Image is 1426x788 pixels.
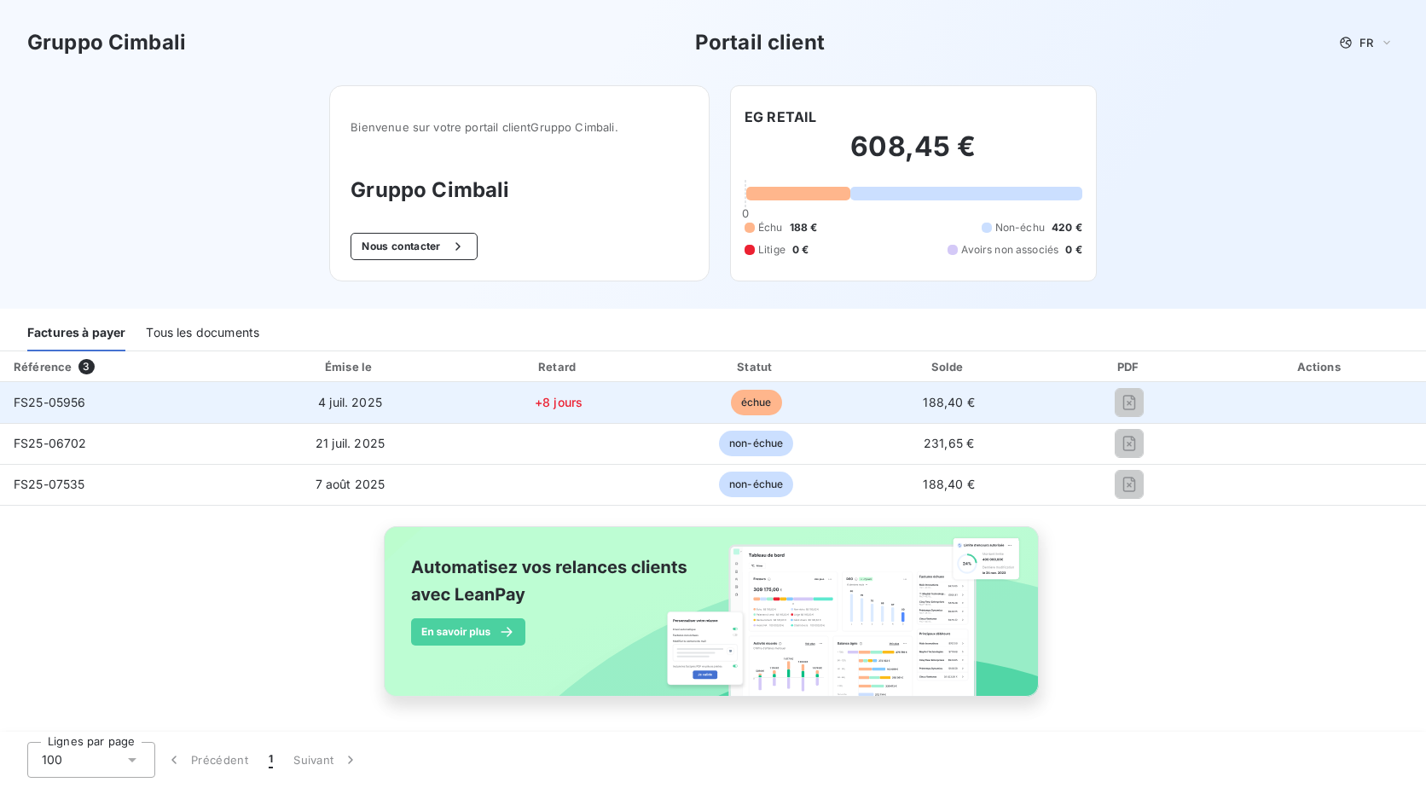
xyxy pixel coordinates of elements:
[1065,242,1081,258] span: 0 €
[42,751,62,768] span: 100
[462,358,655,375] div: Retard
[1359,36,1373,49] span: FR
[923,395,974,409] span: 188,40 €
[316,477,385,491] span: 7 août 2025
[719,472,793,497] span: non-échue
[351,175,688,206] h3: Gruppo Cimbali
[368,516,1058,726] img: banner
[923,477,974,491] span: 188,40 €
[695,27,825,58] h3: Portail client
[1219,358,1423,375] div: Actions
[731,390,782,415] span: échue
[742,206,749,220] span: 0
[318,395,382,409] span: 4 juil. 2025
[14,395,86,409] span: FS25-05956
[351,120,688,134] span: Bienvenue sur votre portail client Gruppo Cimbali .
[351,233,477,260] button: Nous contacter
[857,358,1041,375] div: Solde
[1052,220,1082,235] span: 420 €
[78,359,94,374] span: 3
[14,360,72,374] div: Référence
[924,436,974,450] span: 231,65 €
[995,220,1045,235] span: Non-échu
[792,242,809,258] span: 0 €
[245,358,455,375] div: Émise le
[1047,358,1211,375] div: PDF
[316,436,385,450] span: 21 juil. 2025
[961,242,1058,258] span: Avoirs non associés
[662,358,850,375] div: Statut
[745,130,1082,181] h2: 608,45 €
[146,316,259,351] div: Tous les documents
[535,395,583,409] span: +8 jours
[155,742,258,778] button: Précédent
[758,220,783,235] span: Échu
[745,107,816,127] h6: EG RETAIL
[14,477,85,491] span: FS25-07535
[719,431,793,456] span: non-échue
[27,27,186,58] h3: Gruppo Cimbali
[758,242,785,258] span: Litige
[283,742,369,778] button: Suivant
[258,742,283,778] button: 1
[14,436,87,450] span: FS25-06702
[27,316,125,351] div: Factures à payer
[790,220,818,235] span: 188 €
[269,751,273,768] span: 1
